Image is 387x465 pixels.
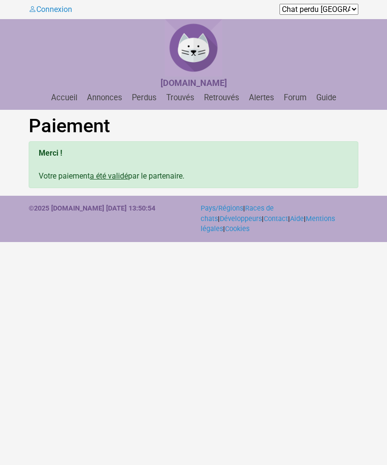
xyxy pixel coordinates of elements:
img: Chat Perdu France [165,19,222,76]
a: Forum [280,93,311,102]
a: Alertes [245,93,278,102]
a: Aide [290,215,304,223]
a: Guide [312,93,340,102]
div: Votre paiement par le partenaire. [29,141,358,188]
a: Annonces [83,93,126,102]
strong: ©2025 [DOMAIN_NAME] [DATE] 13:50:54 [29,204,155,212]
b: Merci ! [39,148,62,158]
strong: [DOMAIN_NAME] [161,78,227,88]
a: Connexion [29,5,72,14]
a: Contact [264,215,288,223]
h1: Paiement [29,115,358,137]
a: Races de chats [201,204,274,223]
a: [DOMAIN_NAME] [161,79,227,88]
a: Pays/Régions [201,204,243,212]
a: Cookies [225,225,249,233]
a: Trouvés [162,93,198,102]
a: Accueil [47,93,81,102]
a: Retrouvés [200,93,243,102]
a: Perdus [128,93,161,102]
div: | | | | | | [193,203,365,234]
u: a été validé [90,171,128,180]
a: Développeurs [220,215,262,223]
